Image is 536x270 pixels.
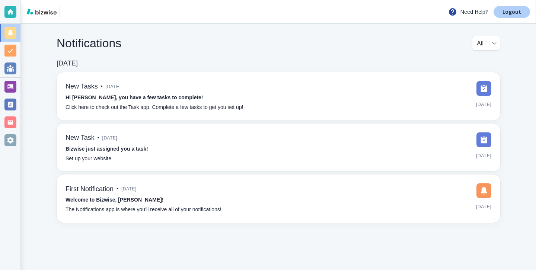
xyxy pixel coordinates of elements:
a: New Tasks•[DATE]Hi [PERSON_NAME], you have a few tasks to complete!Click here to check out the Ta... [57,72,500,120]
img: DashboardSidebarTasks.svg [476,81,491,96]
div: All [477,36,495,50]
h6: New Tasks [66,83,98,91]
span: [DATE] [476,201,491,212]
p: • [98,134,99,142]
strong: Bizwise just assigned you a task! [66,146,148,152]
img: Dunnington Consulting [63,6,94,18]
span: [DATE] [476,99,491,110]
a: First Notification•[DATE]Welcome to Bizwise, [PERSON_NAME]!The Notifications app is where you’ll ... [57,174,500,223]
a: Logout [494,6,530,18]
p: The Notifications app is where you’ll receive all of your notifications! [66,206,221,214]
p: • [117,185,118,193]
span: [DATE] [102,132,118,144]
strong: Welcome to Bizwise, [PERSON_NAME]! [66,197,163,203]
h6: [DATE] [57,60,78,68]
span: [DATE] [476,150,491,161]
p: Click here to check out the Task app. Complete a few tasks to get you set up! [66,103,243,112]
span: [DATE] [106,81,121,92]
p: Need Help? [448,7,488,16]
h4: Notifications [57,36,121,50]
h6: New Task [66,134,95,142]
h6: First Notification [66,185,114,193]
img: bizwise [27,9,57,15]
span: [DATE] [121,183,137,195]
p: • [101,83,103,91]
p: Set up your website [66,155,111,163]
img: DashboardSidebarNotification.svg [476,183,491,198]
img: DashboardSidebarTasks.svg [476,132,491,147]
strong: Hi [PERSON_NAME], you have a few tasks to complete! [66,94,203,100]
p: Logout [502,9,521,15]
a: New Task•[DATE]Bizwise just assigned you a task!Set up your website[DATE] [57,123,500,172]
